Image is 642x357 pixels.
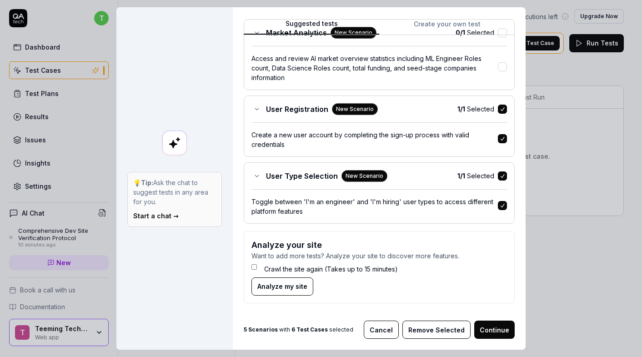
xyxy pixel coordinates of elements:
[244,326,278,333] b: 5 Scenarios
[251,239,507,251] h3: Analyze your site
[251,130,498,149] div: Create a new user account by completing the sign-up process with valid credentials
[332,103,378,115] div: New Scenario
[133,212,179,220] a: Start a chat →
[251,277,313,296] button: Analyze my site
[341,170,387,182] div: New Scenario
[457,172,465,180] b: 1 / 1
[364,321,399,339] button: Cancel
[251,251,507,261] p: Want to add more tests? Analyze your site to discover more features.
[402,321,471,339] button: Remove Selected
[291,326,328,333] b: 6 Test Cases
[457,104,494,114] span: Selected
[257,282,307,291] span: Analyze my site
[251,54,498,82] div: Access and review AI market overview statistics including ML Engineer Roles count, Data Science R...
[266,104,328,115] span: User Registration
[244,19,379,35] button: Suggested tests
[251,197,498,216] div: Toggle between 'I'm an engineer' and 'I'm hiring' user types to access different platform features
[133,178,216,206] p: 💡 Ask the chat to suggest tests in any area for you.
[266,171,338,181] span: User Type Selection
[457,171,494,181] span: Selected
[244,326,353,334] span: with selected
[474,321,515,339] button: Continue
[457,105,465,113] b: 1 / 1
[379,19,515,35] button: Create your own test
[141,179,153,186] strong: Tip:
[264,264,398,274] label: Crawl the site again (Takes up to 15 minutes)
